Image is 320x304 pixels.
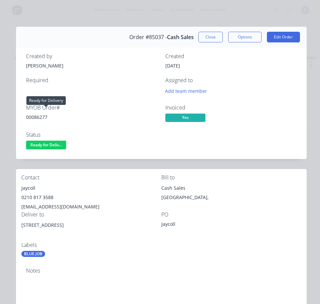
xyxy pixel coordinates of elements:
[165,62,180,69] span: [DATE]
[26,141,66,149] span: Ready for Deliv...
[26,105,157,111] div: MYOB Order #
[161,183,301,193] div: Cash Sales
[267,32,300,42] button: Edit Order
[161,220,245,230] div: Jaycoll
[165,77,297,84] div: Assigned to
[21,251,45,257] div: BLUE JOB
[165,87,211,96] button: Add team member
[21,242,161,248] div: Labels
[129,34,167,40] span: Order #85037 -
[165,114,205,122] span: Yes
[26,114,157,121] div: 00086277
[26,132,157,138] div: Status
[21,183,161,211] div: Jaycoll0210 817 3588[EMAIL_ADDRESS][DOMAIN_NAME]
[165,105,297,111] div: Invoiced
[161,183,301,205] div: Cash Sales[GEOGRAPHIC_DATA],
[26,96,66,105] div: Ready for Delivery
[198,32,223,42] button: Close
[26,53,157,59] div: Created by
[21,211,161,218] div: Deliver to
[21,202,161,211] div: [EMAIL_ADDRESS][DOMAIN_NAME]
[161,174,301,181] div: Bill to
[228,32,262,42] button: Options
[26,62,157,69] div: [PERSON_NAME]
[26,268,297,274] div: Notes
[162,87,211,96] button: Add team member
[165,53,297,59] div: Created
[21,220,161,242] div: [STREET_ADDRESS]
[21,220,161,230] div: [STREET_ADDRESS]
[26,77,157,84] div: Required
[21,183,161,193] div: Jaycoll
[161,193,301,202] div: [GEOGRAPHIC_DATA],
[21,174,161,181] div: Contact
[167,34,194,40] span: Cash Sales
[26,141,66,151] button: Ready for Deliv...
[21,193,161,202] div: 0210 817 3588
[161,211,301,218] div: PO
